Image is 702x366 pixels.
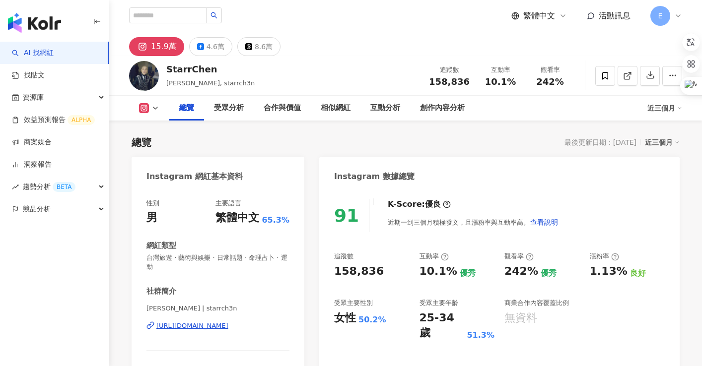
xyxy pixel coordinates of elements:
div: 追蹤數 [429,65,470,75]
span: [PERSON_NAME], starrch3n [166,79,255,87]
div: 總覽 [179,102,194,114]
div: 15.9萬 [151,40,177,54]
span: search [211,12,217,19]
span: E [658,10,663,21]
div: StarrChen [166,63,255,75]
div: 優秀 [460,268,476,279]
div: 242% [504,264,538,279]
div: 優良 [425,199,441,210]
div: 總覽 [132,135,151,149]
div: 近三個月 [645,136,680,149]
span: 台灣旅遊 · 藝術與娛樂 · 日常話題 · 命理占卜 · 運動 [146,253,289,271]
div: 觀看率 [504,252,534,261]
span: 資源庫 [23,86,44,109]
div: 近三個月 [647,100,682,116]
div: 互動率 [482,65,519,75]
div: 網紅類型 [146,241,176,251]
div: [URL][DOMAIN_NAME] [156,321,228,330]
div: 良好 [630,268,646,279]
div: 優秀 [541,268,557,279]
div: 互動分析 [370,102,400,114]
span: 查看說明 [530,218,558,226]
span: 趨勢分析 [23,176,75,198]
div: 1.13% [590,264,628,279]
div: 相似網紅 [321,102,351,114]
div: 互動率 [420,252,449,261]
div: 25-34 歲 [420,310,465,341]
span: 242% [536,77,564,87]
div: 女性 [334,310,356,326]
button: 15.9萬 [129,37,184,56]
a: 效益預測報告ALPHA [12,115,95,125]
a: [URL][DOMAIN_NAME] [146,321,289,330]
div: 創作內容分析 [420,102,465,114]
div: 追蹤數 [334,252,353,261]
div: 受眾主要年齡 [420,299,458,307]
div: Instagram 網紅基本資料 [146,171,243,182]
a: 商案媒合 [12,137,52,147]
div: 漲粉率 [590,252,619,261]
div: 近期一到三個月積極發文，且漲粉率與互動率高。 [388,212,559,232]
div: K-Score : [388,199,451,210]
div: 4.6萬 [207,40,224,54]
div: 8.6萬 [255,40,273,54]
a: 洞察報告 [12,160,52,170]
div: 158,836 [334,264,384,279]
span: 158,836 [429,76,470,87]
div: BETA [53,182,75,192]
div: 最後更新日期：[DATE] [564,138,636,146]
div: 繁體中文 [215,210,259,226]
span: 繁體中文 [523,10,555,21]
button: 4.6萬 [189,37,232,56]
a: searchAI 找網紅 [12,48,54,58]
div: 51.3% [467,330,494,341]
div: Instagram 數據總覽 [334,171,415,182]
div: 商業合作內容覆蓋比例 [504,299,569,307]
div: 10.1% [420,264,457,279]
button: 8.6萬 [237,37,281,56]
div: 受眾分析 [214,102,244,114]
div: 觀看率 [531,65,569,75]
button: 查看說明 [530,212,559,232]
div: 社群簡介 [146,286,176,297]
span: 10.1% [485,77,516,87]
div: 無資料 [504,310,537,326]
div: 合作與價值 [264,102,301,114]
div: 男 [146,210,157,226]
a: 找貼文 [12,70,45,80]
img: logo [8,13,61,33]
div: 91 [334,205,359,226]
div: 主要語言 [215,199,241,208]
span: [PERSON_NAME] | starrch3n [146,304,289,313]
div: 受眾主要性別 [334,299,373,307]
img: KOL Avatar [129,61,159,91]
span: rise [12,183,19,190]
span: 活動訊息 [599,11,631,20]
div: 50.2% [358,314,386,325]
span: 65.3% [262,215,289,226]
div: 性別 [146,199,159,208]
span: 競品分析 [23,198,51,220]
